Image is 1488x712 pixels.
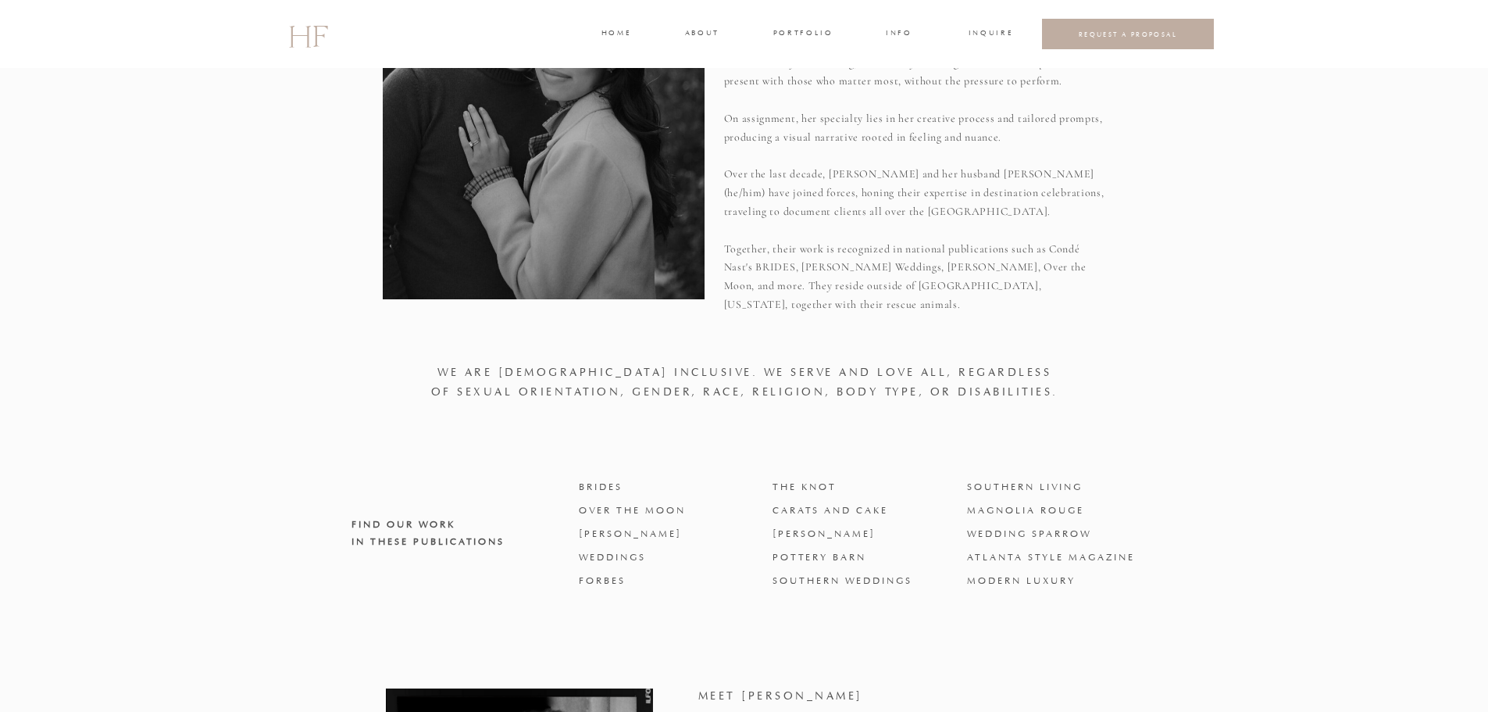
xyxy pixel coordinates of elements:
h3: BRIDES OVER THE MOON [PERSON_NAME] WEDDINGS FORBES THE KNOT CARATS AND CAKE [PERSON_NAME] POTTERY... [579,476,1138,595]
a: home [601,27,630,41]
a: portfolio [773,27,832,41]
a: INFO [885,27,914,41]
a: HF [288,12,327,57]
a: INQUIRE [969,27,1011,41]
a: about [685,27,718,41]
h1: We are [DEMOGRAPHIC_DATA] INCLUSIVE. We serve and love all, regardless of sexual orientation, gen... [425,363,1065,406]
a: REQUEST A PROPOSAL [1054,30,1202,38]
b: FIND OUR WORK IN THESE PUBLICATIONS [351,520,505,547]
